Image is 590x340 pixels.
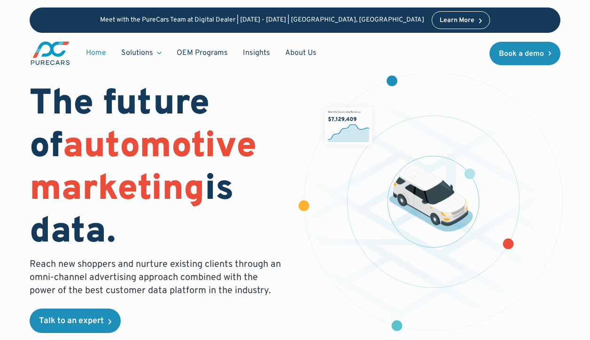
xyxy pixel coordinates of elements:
img: chart showing monthly dealership revenue of $7m [325,107,372,145]
div: Solutions [114,44,169,62]
span: automotive marketing [30,125,256,212]
div: Talk to an expert [39,317,104,325]
div: Book a demo [499,50,544,58]
a: Talk to an expert [30,309,121,333]
a: Insights [235,44,278,62]
a: OEM Programs [169,44,235,62]
p: Reach new shoppers and nurture existing clients through an omni-channel advertising approach comb... [30,258,284,297]
a: Learn More [432,11,490,29]
a: Book a demo [489,42,561,65]
h1: The future of is data. [30,83,284,255]
a: main [30,40,71,66]
a: About Us [278,44,324,62]
div: Solutions [121,48,153,58]
a: Home [78,44,114,62]
img: purecars logo [30,40,71,66]
p: Meet with the PureCars Team at Digital Dealer | [DATE] - [DATE] | [GEOGRAPHIC_DATA], [GEOGRAPHIC_... [100,16,424,24]
div: Learn More [440,17,474,24]
img: illustration of a vehicle [389,166,473,232]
